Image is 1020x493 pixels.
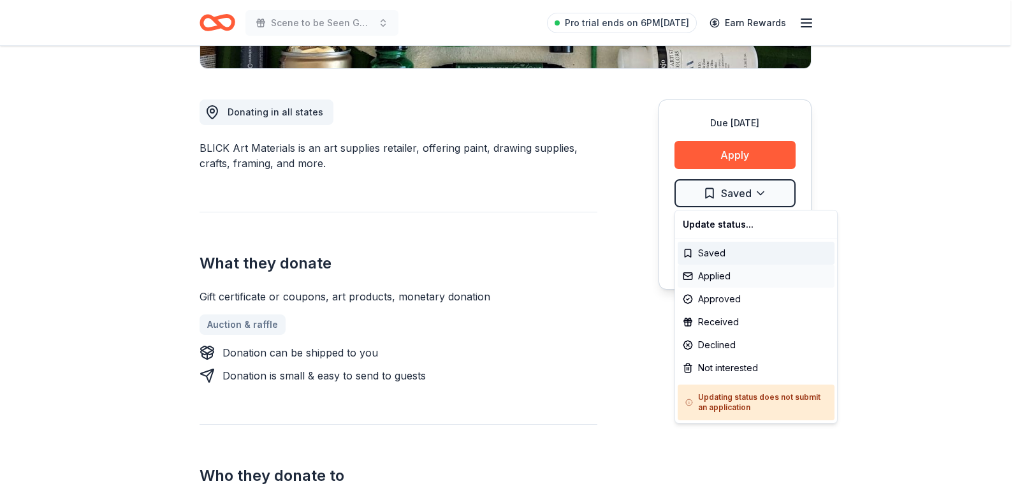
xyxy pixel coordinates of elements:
[685,392,827,413] h5: Updating status does not submit an application
[678,213,834,236] div: Update status...
[271,15,373,31] span: Scene to be Seen Gala
[678,288,834,311] div: Approved
[678,357,834,379] div: Not interested
[678,242,834,265] div: Saved
[678,265,834,288] div: Applied
[678,311,834,334] div: Received
[678,334,834,357] div: Declined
